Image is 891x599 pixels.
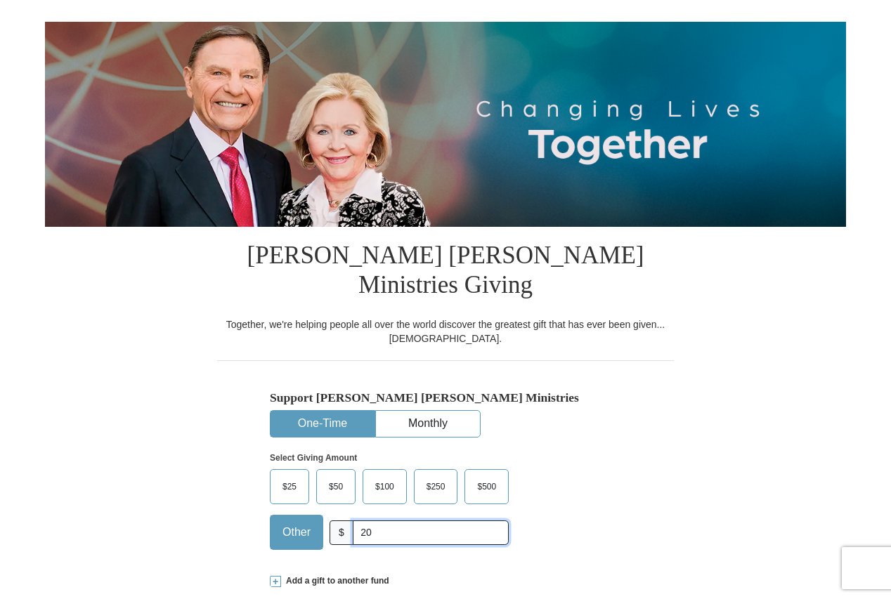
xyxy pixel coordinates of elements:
[270,453,357,463] strong: Select Giving Amount
[275,476,304,497] span: $25
[470,476,503,497] span: $500
[353,520,509,545] input: Other Amount
[330,520,353,545] span: $
[275,522,318,543] span: Other
[322,476,350,497] span: $50
[271,411,375,437] button: One-Time
[376,411,480,437] button: Monthly
[420,476,453,497] span: $250
[270,390,621,405] h5: Support [PERSON_NAME] [PERSON_NAME] Ministries
[281,575,389,587] span: Add a gift to another fund
[368,476,401,497] span: $100
[217,317,674,345] div: Together, we're helping people all over the world discover the greatest gift that has ever been g...
[217,227,674,317] h1: [PERSON_NAME] [PERSON_NAME] Ministries Giving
